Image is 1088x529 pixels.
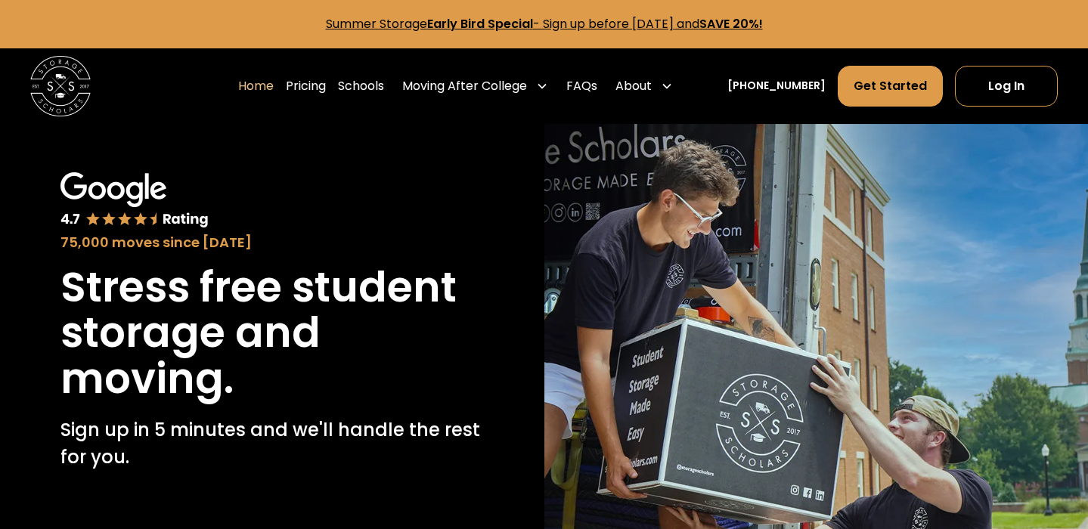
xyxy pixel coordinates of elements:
[60,416,484,471] p: Sign up in 5 minutes and we'll handle the rest for you.
[615,77,652,95] div: About
[60,232,484,252] div: 75,000 moves since [DATE]
[338,65,384,107] a: Schools
[699,15,763,32] strong: SAVE 20%!
[30,56,91,116] img: Storage Scholars main logo
[955,66,1058,107] a: Log In
[838,66,943,107] a: Get Started
[326,15,763,32] a: Summer StorageEarly Bird Special- Sign up before [DATE] andSAVE 20%!
[727,78,826,94] a: [PHONE_NUMBER]
[396,65,554,107] div: Moving After College
[238,65,274,107] a: Home
[609,65,679,107] div: About
[402,77,527,95] div: Moving After College
[60,264,484,402] h1: Stress free student storage and moving.
[60,172,209,229] img: Google 4.7 star rating
[286,65,326,107] a: Pricing
[427,15,533,32] strong: Early Bird Special
[566,65,597,107] a: FAQs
